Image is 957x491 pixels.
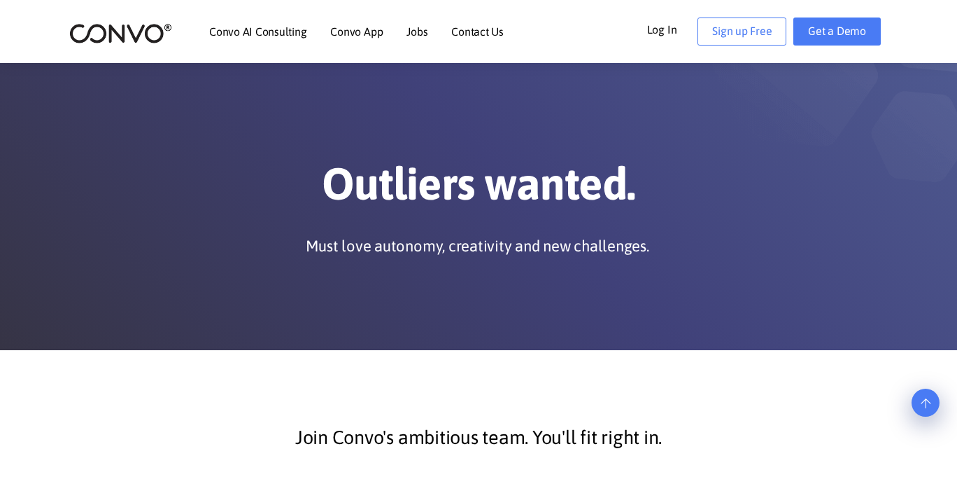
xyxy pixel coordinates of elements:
[306,235,649,256] p: Must love autonomy, creativity and new challenges.
[406,26,427,37] a: Jobs
[90,157,867,221] h1: Outliers wanted.
[330,26,383,37] a: Convo App
[69,22,172,44] img: logo_2.png
[793,18,881,46] a: Get a Demo
[697,18,786,46] a: Sign up Free
[647,18,698,40] a: Log In
[101,420,856,455] p: Join Convo's ambitious team. You'll fit right in.
[209,26,306,37] a: Convo AI Consulting
[451,26,504,37] a: Contact Us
